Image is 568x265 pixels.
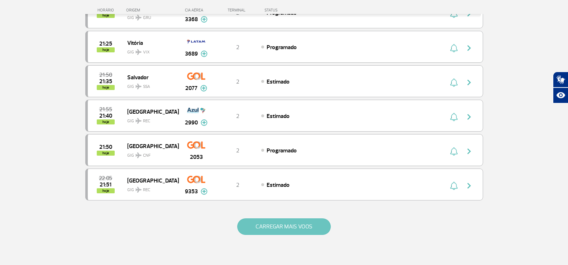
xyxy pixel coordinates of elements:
span: GIG [127,148,173,159]
span: hoje [97,188,115,193]
span: 2025-08-24 21:40:00 [99,113,112,118]
div: Plugin de acessibilidade da Hand Talk. [553,72,568,103]
img: sino-painel-voo.svg [450,78,458,87]
span: Estimado [267,78,290,85]
img: seta-direita-painel-voo.svg [465,44,473,52]
img: destiny_airplane.svg [135,49,142,55]
img: seta-direita-painel-voo.svg [465,78,473,87]
span: [GEOGRAPHIC_DATA] [127,107,173,116]
span: GIG [127,114,173,124]
span: 3689 [185,49,198,58]
span: GIG [127,183,173,193]
img: destiny_airplane.svg [135,84,142,89]
button: Abrir tradutor de língua de sinais. [553,72,568,87]
img: destiny_airplane.svg [135,152,142,158]
img: mais-info-painel-voo.svg [201,119,207,126]
div: CIA AÉREA [178,8,214,13]
img: sino-painel-voo.svg [450,181,458,190]
span: VIX [143,49,150,56]
img: sino-painel-voo.svg [450,147,458,156]
div: TERMINAL [214,8,261,13]
span: REC [143,187,150,193]
span: 2025-08-24 22:05:00 [99,176,112,181]
span: 2 [236,78,239,85]
span: Salvador [127,72,173,82]
span: 9353 [185,187,198,196]
span: 2025-08-24 21:50:00 [99,145,112,150]
span: 2077 [185,84,197,93]
img: sino-painel-voo.svg [450,113,458,121]
img: seta-direita-painel-voo.svg [465,181,473,190]
img: mais-info-painel-voo.svg [200,85,207,91]
span: 2 [236,44,239,51]
span: 2990 [185,118,198,127]
button: Abrir recursos assistivos. [553,87,568,103]
span: hoje [97,47,115,52]
img: mais-info-painel-voo.svg [201,16,207,23]
span: GIG [127,45,173,56]
span: hoje [97,151,115,156]
img: mais-info-painel-voo.svg [201,188,207,195]
span: 2025-08-24 21:51:00 [100,182,111,187]
span: [GEOGRAPHIC_DATA] [127,141,173,151]
div: STATUS [261,8,319,13]
span: Programado [267,147,297,154]
button: CARREGAR MAIS VOOS [237,218,331,235]
span: Estimado [267,113,290,120]
span: REC [143,118,150,124]
span: 3368 [185,15,198,24]
span: Estimado [267,181,290,189]
img: destiny_airplane.svg [135,118,142,124]
span: hoje [97,85,115,90]
span: Programado [267,44,297,51]
span: 2053 [190,153,203,161]
span: CNF [143,152,151,159]
span: [GEOGRAPHIC_DATA] [127,176,173,185]
span: 2025-08-24 21:25:00 [99,41,112,46]
span: 2025-08-24 21:50:00 [99,72,112,77]
img: mais-info-painel-voo.svg [201,51,207,57]
span: Vitória [127,38,173,47]
span: 2 [236,113,239,120]
img: seta-direita-painel-voo.svg [465,113,473,121]
span: GIG [127,80,173,90]
img: destiny_airplane.svg [135,15,142,20]
span: GRU [143,15,151,21]
span: 2 [236,147,239,154]
img: sino-painel-voo.svg [450,44,458,52]
img: destiny_airplane.svg [135,187,142,193]
img: seta-direita-painel-voo.svg [465,147,473,156]
span: 2025-08-24 21:35:00 [99,79,112,84]
div: ORIGEM [126,8,178,13]
span: 2025-08-24 21:55:00 [99,107,112,112]
div: HORÁRIO [87,8,127,13]
span: hoje [97,119,115,124]
span: 2 [236,181,239,189]
span: SSA [143,84,150,90]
